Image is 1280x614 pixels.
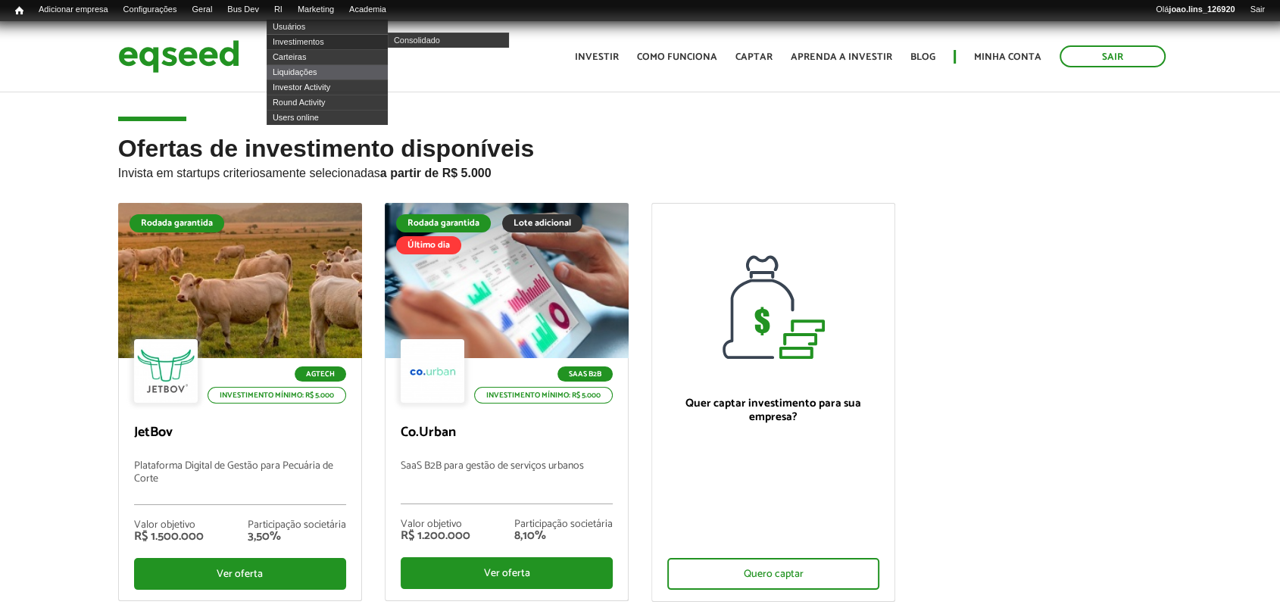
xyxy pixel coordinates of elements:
div: Rodada garantida [396,214,491,232]
p: Plataforma Digital de Gestão para Pecuária de Corte [134,460,346,505]
a: Rodada garantida Lote adicional Último dia SaaS B2B Investimento mínimo: R$ 5.000 Co.Urban SaaS B... [385,203,629,601]
div: 8,10% [514,530,613,542]
div: Lote adicional [502,214,582,232]
a: Configurações [116,4,185,16]
p: SaaS B2B [557,366,613,382]
a: Usuários [267,19,388,34]
div: Rodada garantida [130,214,224,232]
a: Blog [910,52,935,62]
div: Ver oferta [134,558,346,590]
strong: joao.lins_126920 [1169,5,1235,14]
a: Início [8,4,31,18]
a: Academia [342,4,394,16]
div: R$ 1.200.000 [401,530,470,542]
div: Valor objetivo [134,520,204,531]
div: Ver oferta [401,557,613,589]
a: Quer captar investimento para sua empresa? Quero captar [651,203,895,602]
span: Início [15,5,23,16]
p: Invista em startups criteriosamente selecionadas [118,162,1162,180]
div: Valor objetivo [401,519,470,530]
div: Último dia [396,236,461,254]
a: Adicionar empresa [31,4,116,16]
div: R$ 1.500.000 [134,531,204,543]
p: JetBov [134,425,346,441]
div: Participação societária [248,520,346,531]
a: Como funciona [637,52,717,62]
div: Participação societária [514,519,613,530]
a: Rodada garantida Agtech Investimento mínimo: R$ 5.000 JetBov Plataforma Digital de Gestão para Pe... [118,203,362,601]
p: Quer captar investimento para sua empresa? [667,397,879,424]
a: Marketing [290,4,342,16]
p: Co.Urban [401,425,613,441]
h2: Ofertas de investimento disponíveis [118,136,1162,203]
a: Olájoao.lins_126920 [1148,4,1242,16]
div: Quero captar [667,558,879,590]
a: Aprenda a investir [791,52,892,62]
img: EqSeed [118,36,239,76]
a: Bus Dev [220,4,267,16]
a: Sair [1060,45,1166,67]
a: Sair [1242,4,1272,16]
p: SaaS B2B para gestão de serviços urbanos [401,460,613,504]
a: Minha conta [974,52,1041,62]
p: Investimento mínimo: R$ 5.000 [474,387,613,404]
p: Agtech [295,366,346,382]
a: Captar [735,52,773,62]
p: Investimento mínimo: R$ 5.000 [208,387,346,404]
a: Geral [184,4,220,16]
div: 3,50% [248,531,346,543]
strong: a partir de R$ 5.000 [380,167,492,179]
a: Investir [575,52,619,62]
a: RI [267,4,290,16]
